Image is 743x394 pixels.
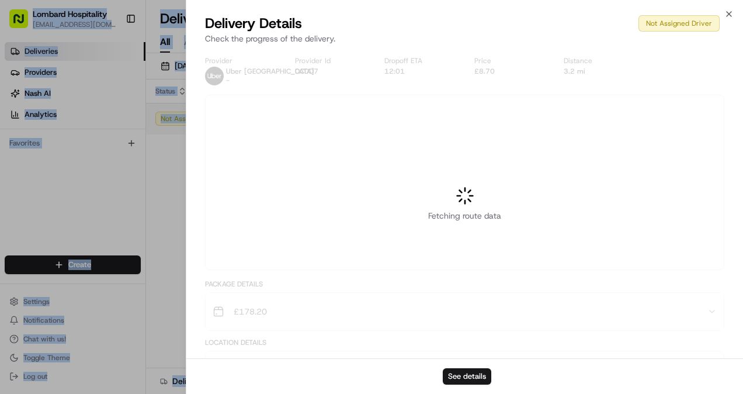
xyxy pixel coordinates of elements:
a: Powered byPylon [82,64,141,73]
span: Pylon [116,64,141,73]
button: See details [443,368,491,385]
p: Check the progress of the delivery. [205,33,724,44]
span: Delivery Details [205,14,302,33]
span: Fetching route data [428,210,501,222]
